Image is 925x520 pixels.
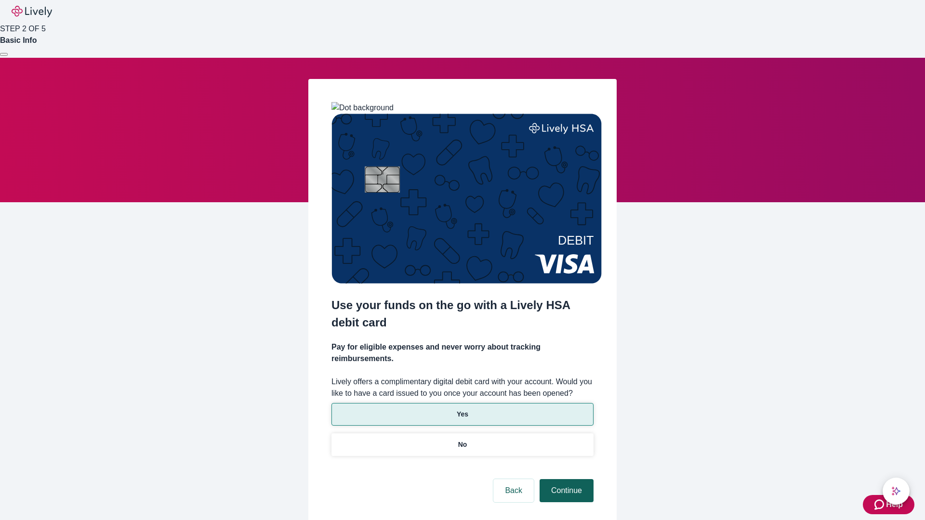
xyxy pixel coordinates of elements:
img: Lively [12,6,52,17]
button: chat [883,478,910,505]
button: Zendesk support iconHelp [863,495,914,514]
button: No [331,433,594,456]
h2: Use your funds on the go with a Lively HSA debit card [331,297,594,331]
svg: Zendesk support icon [874,499,886,510]
button: Yes [331,403,594,426]
img: Debit card [331,114,602,284]
span: Help [886,499,903,510]
p: Yes [457,409,468,419]
button: Back [493,479,534,502]
img: Dot background [331,102,394,114]
button: Continue [540,479,594,502]
h4: Pay for eligible expenses and never worry about tracking reimbursements. [331,341,594,364]
label: Lively offers a complimentary digital debit card with your account. Would you like to have a card... [331,376,594,399]
p: No [458,440,467,450]
svg: Lively AI Assistant [891,486,901,496]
